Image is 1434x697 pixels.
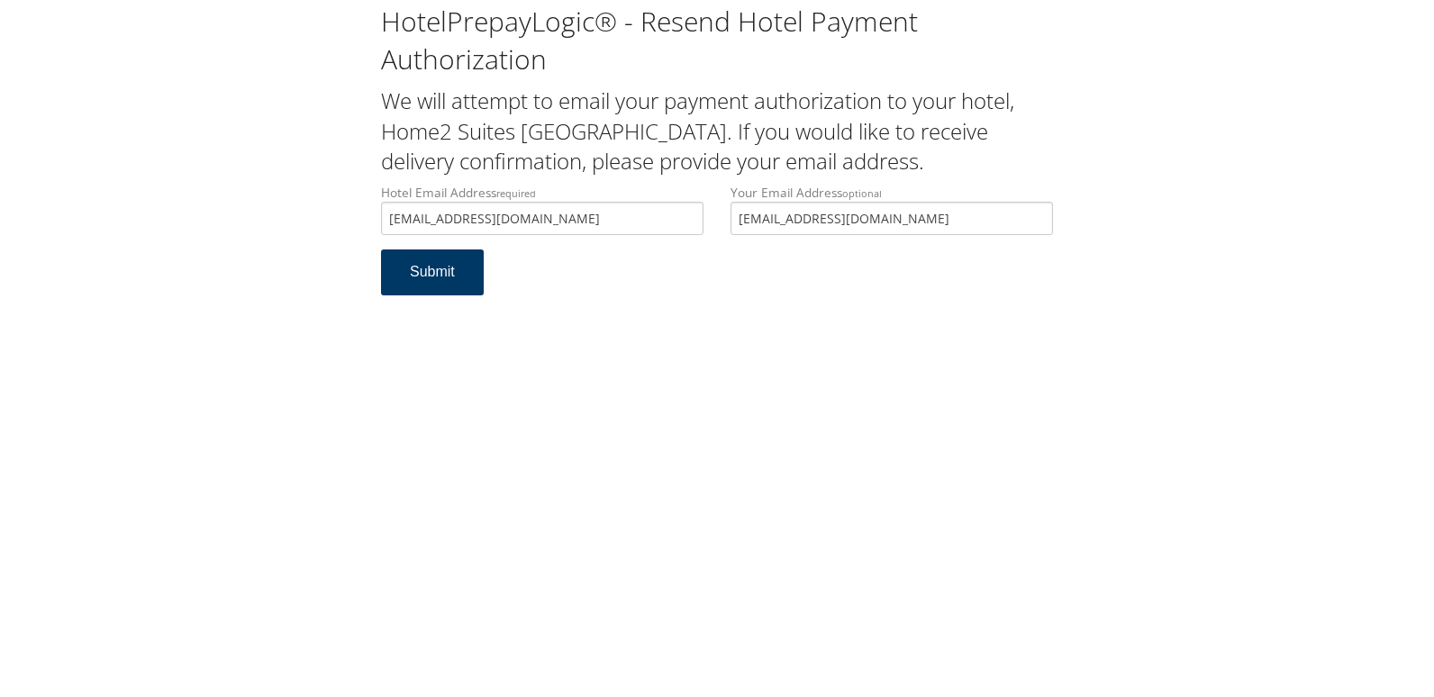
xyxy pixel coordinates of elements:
h1: HotelPrepayLogic® - Resend Hotel Payment Authorization [381,3,1053,78]
small: optional [842,186,882,200]
small: required [496,186,536,200]
button: Submit [381,249,484,295]
label: Your Email Address [731,184,1053,235]
label: Hotel Email Address [381,184,703,235]
input: Your Email Addressoptional [731,202,1053,235]
h2: We will attempt to email your payment authorization to your hotel, Home2 Suites [GEOGRAPHIC_DATA]... [381,86,1053,177]
input: Hotel Email Addressrequired [381,202,703,235]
